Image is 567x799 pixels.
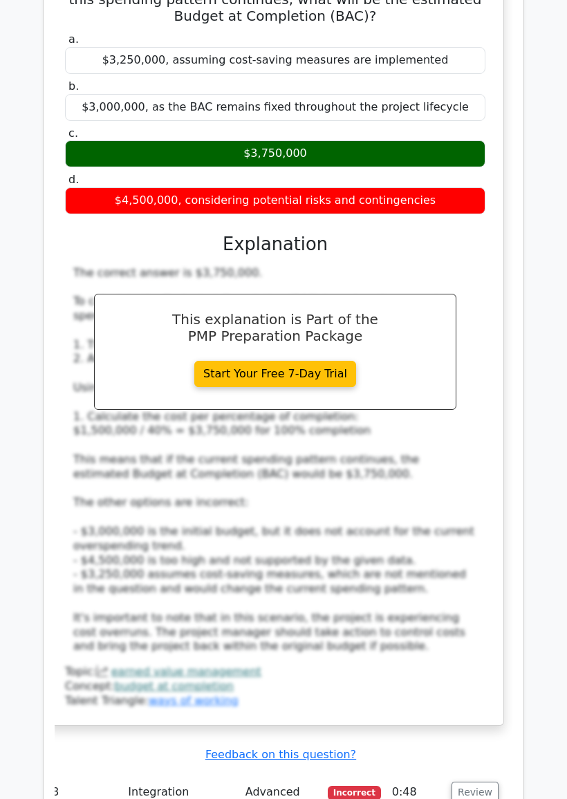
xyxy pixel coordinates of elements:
[149,694,239,707] a: ways of working
[68,32,79,46] span: a.
[73,234,477,255] h3: Explanation
[115,679,234,693] a: budget at completion
[65,140,485,167] div: $3,750,000
[65,665,485,679] div: Topic:
[194,361,356,387] a: Start Your Free 7-Day Trial
[65,665,485,708] div: Talent Triangle:
[111,665,261,678] a: earned value management
[68,126,78,140] span: c.
[65,94,485,121] div: $3,000,000, as the BAC remains fixed throughout the project lifecycle
[68,173,79,186] span: d.
[65,187,485,214] div: $4,500,000, considering potential risks and contingencies
[65,47,485,74] div: $3,250,000, assuming cost-saving measures are implemented
[65,679,485,694] div: Concept:
[73,266,477,655] div: The correct answer is $3,750,000. To calculate the Budget at Completion (BAC) based on the curren...
[68,79,79,93] span: b.
[205,748,356,761] a: Feedback on this question?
